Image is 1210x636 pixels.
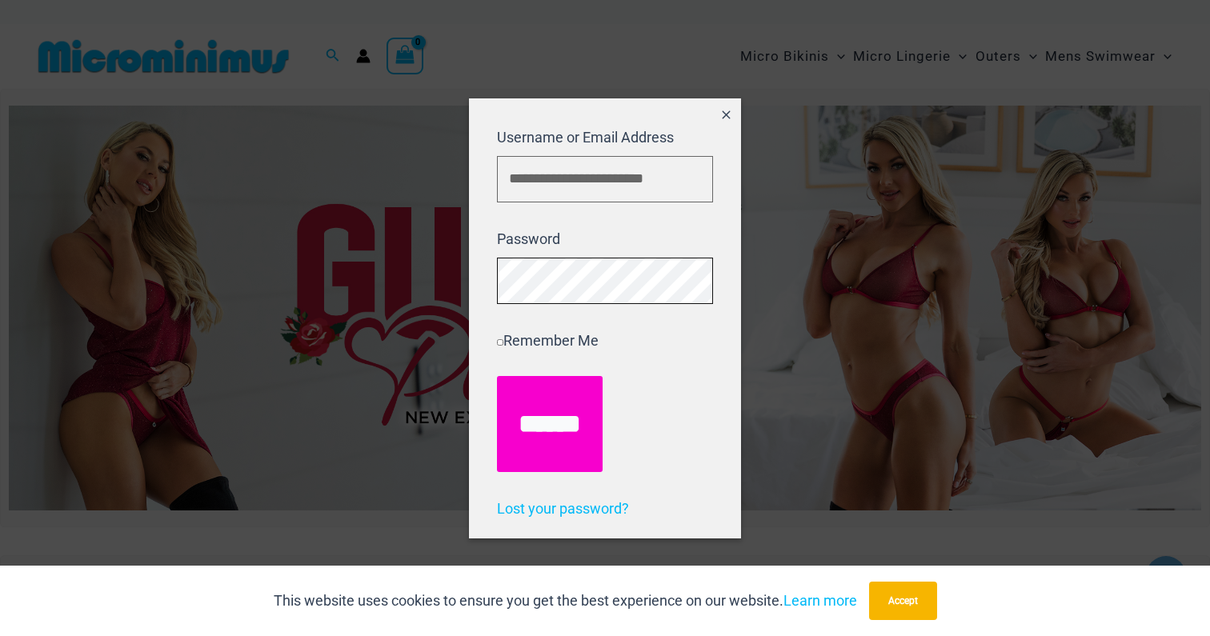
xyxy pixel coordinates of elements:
[497,339,503,346] input: Remember Me
[497,129,674,146] label: Username or Email Address
[497,332,599,349] label: Remember Me
[712,98,741,135] button: Close popup
[497,230,560,247] label: Password
[869,582,937,620] button: Accept
[783,592,857,609] a: Learn more
[274,589,857,613] p: This website uses cookies to ensure you get the best experience on our website.
[497,500,629,517] a: Lost your password?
